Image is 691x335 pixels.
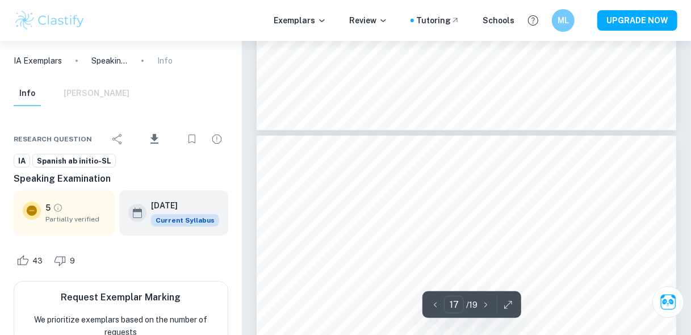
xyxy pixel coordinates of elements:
[157,55,173,67] p: Info
[45,214,106,224] span: Partially verified
[91,55,128,67] p: Speaking Examination
[64,256,81,267] span: 9
[274,14,326,27] p: Exemplars
[14,134,92,144] span: Research question
[181,128,203,150] div: Bookmark
[14,172,228,186] h6: Speaking Examination
[416,14,460,27] a: Tutoring
[466,299,478,311] p: / 19
[557,14,570,27] h6: ML
[206,128,228,150] div: Report issue
[14,9,86,32] img: Clastify logo
[14,81,41,106] button: Info
[33,156,115,167] span: Spanish ab initio-SL
[552,9,575,32] button: ML
[14,154,30,168] a: IA
[32,154,116,168] a: Spanish ab initio-SL
[14,252,49,270] div: Like
[483,14,514,27] a: Schools
[652,286,684,318] button: Ask Clai
[151,214,219,227] span: Current Syllabus
[349,14,388,27] p: Review
[131,124,178,154] div: Download
[61,291,181,304] h6: Request Exemplar Marking
[45,202,51,214] p: 5
[106,128,129,150] div: Share
[524,11,543,30] button: Help and Feedback
[14,156,30,167] span: IA
[151,214,219,227] div: This exemplar is based on the current syllabus. Feel free to refer to it for inspiration/ideas wh...
[597,10,677,31] button: UPGRADE NOW
[14,55,62,67] a: IA Exemplars
[26,256,49,267] span: 43
[151,199,210,212] h6: [DATE]
[51,252,81,270] div: Dislike
[53,203,63,213] a: Grade partially verified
